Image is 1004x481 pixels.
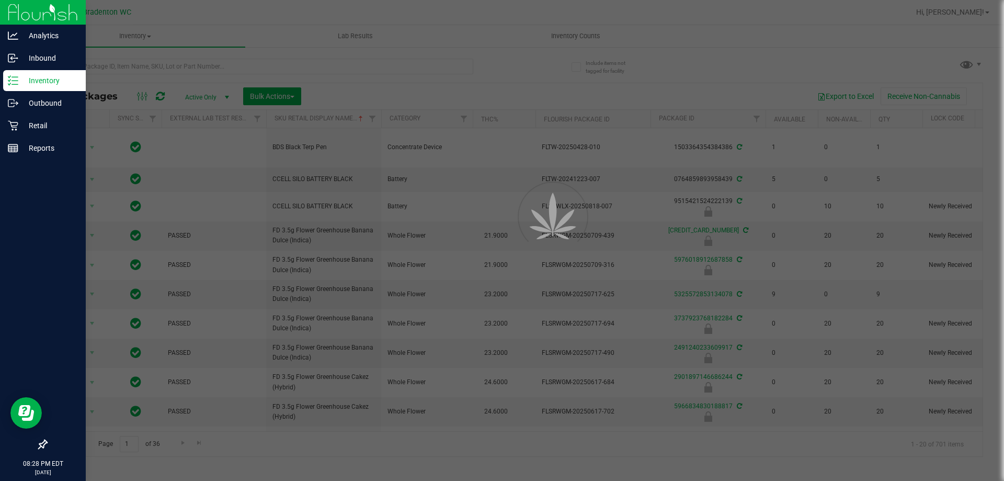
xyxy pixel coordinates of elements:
iframe: Resource center [10,397,42,429]
inline-svg: Inbound [8,53,18,63]
inline-svg: Inventory [8,75,18,86]
p: Outbound [18,97,81,109]
inline-svg: Reports [8,143,18,153]
p: Retail [18,119,81,132]
p: [DATE] [5,468,81,476]
p: Inventory [18,74,81,87]
p: Analytics [18,29,81,42]
inline-svg: Analytics [8,30,18,41]
inline-svg: Retail [8,120,18,131]
inline-svg: Outbound [8,98,18,108]
p: 08:28 PM EDT [5,459,81,468]
p: Reports [18,142,81,154]
p: Inbound [18,52,81,64]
